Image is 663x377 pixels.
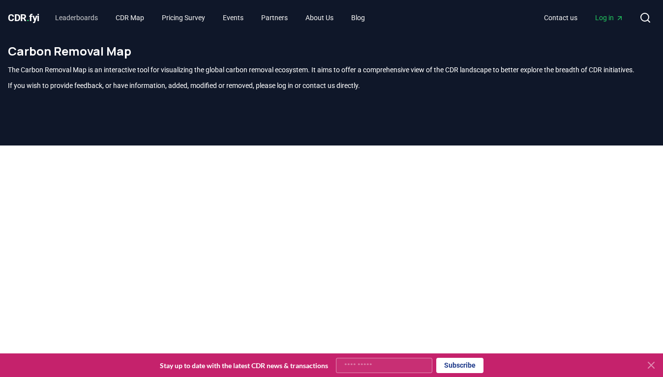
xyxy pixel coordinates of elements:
[298,9,341,27] a: About Us
[154,9,213,27] a: Pricing Survey
[343,9,373,27] a: Blog
[8,43,655,59] h1: Carbon Removal Map
[8,11,39,25] a: CDR.fyi
[587,9,632,27] a: Log in
[536,9,632,27] nav: Main
[47,9,106,27] a: Leaderboards
[595,13,624,23] span: Log in
[8,65,655,75] p: The Carbon Removal Map is an interactive tool for visualizing the global carbon removal ecosystem...
[253,9,296,27] a: Partners
[8,12,39,24] span: CDR fyi
[536,9,585,27] a: Contact us
[27,12,30,24] span: .
[8,81,655,90] p: If you wish to provide feedback, or have information, added, modified or removed, please log in o...
[215,9,251,27] a: Events
[47,9,373,27] nav: Main
[108,9,152,27] a: CDR Map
